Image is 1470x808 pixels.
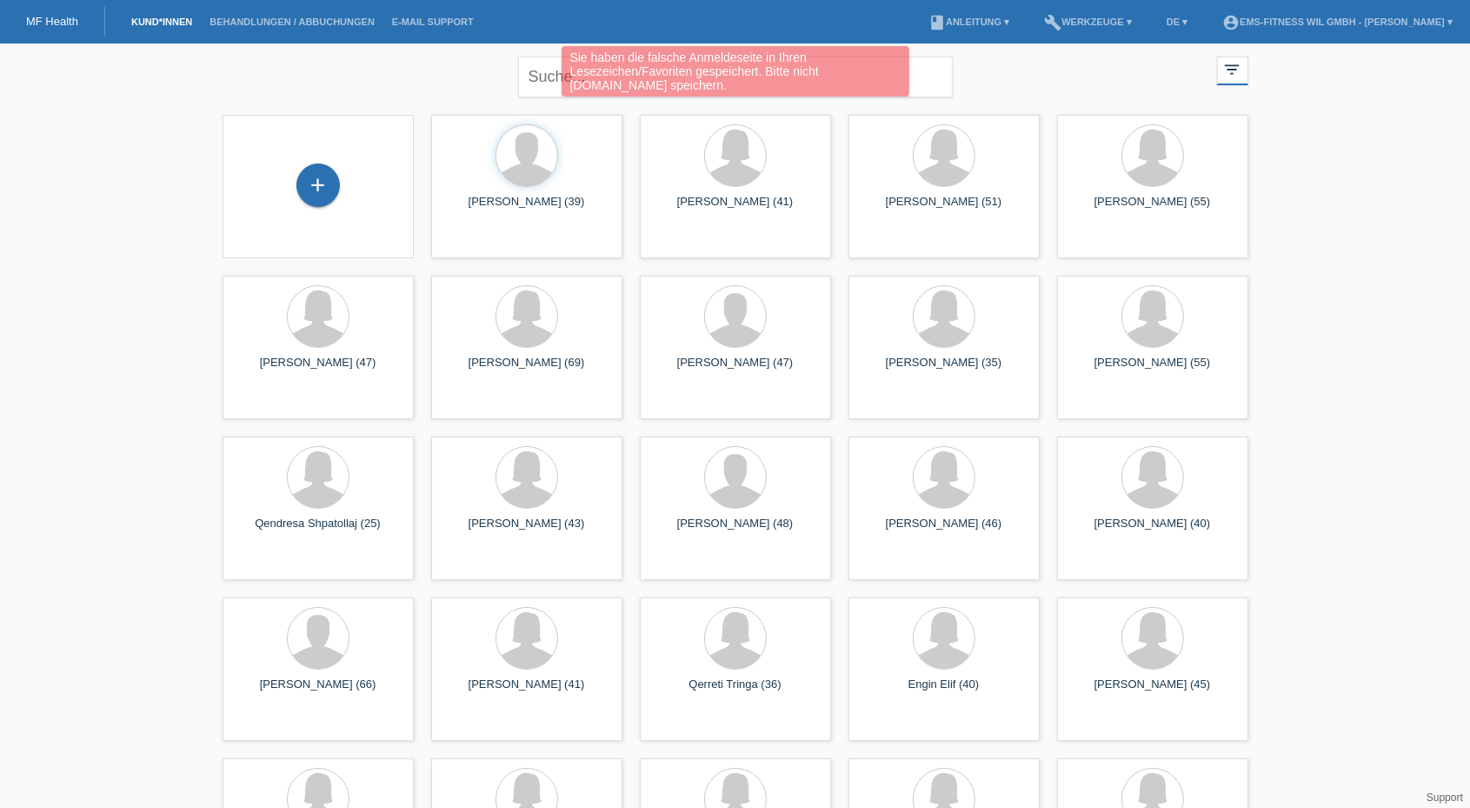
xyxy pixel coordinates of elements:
div: [PERSON_NAME] (35) [862,356,1026,384]
div: Engin Elif (40) [862,678,1026,705]
div: Qerreti Tringa (36) [654,678,817,705]
a: E-Mail Support [383,17,482,27]
a: Kund*innen [123,17,201,27]
a: bookAnleitung ▾ [920,17,1018,27]
div: [PERSON_NAME] (55) [1071,195,1234,223]
a: Support [1427,791,1463,804]
div: [PERSON_NAME] (48) [654,517,817,544]
div: [PERSON_NAME] (43) [445,517,609,544]
div: [PERSON_NAME] (55) [1071,356,1234,384]
i: filter_list [1223,60,1242,79]
a: DE ▾ [1158,17,1196,27]
div: Kund*in hinzufügen [297,170,339,200]
div: [PERSON_NAME] (47) [654,356,817,384]
a: account_circleEMS-Fitness Wil GmbH - [PERSON_NAME] ▾ [1214,17,1461,27]
div: [PERSON_NAME] (45) [1071,678,1234,705]
i: build [1044,14,1061,31]
div: [PERSON_NAME] (69) [445,356,609,384]
div: [PERSON_NAME] (39) [445,195,609,223]
a: Behandlungen / Abbuchungen [201,17,383,27]
i: account_circle [1222,14,1240,31]
div: Qendresa Shpatollaj (25) [236,517,400,544]
div: [PERSON_NAME] (41) [445,678,609,705]
div: [PERSON_NAME] (51) [862,195,1026,223]
div: Sie haben die falsche Anmeldeseite in Ihren Lesezeichen/Favoriten gespeichert. Bitte nicht [DOMAI... [562,46,909,97]
div: [PERSON_NAME] (47) [236,356,400,384]
div: [PERSON_NAME] (40) [1071,517,1234,544]
div: [PERSON_NAME] (41) [654,195,817,223]
div: [PERSON_NAME] (66) [236,678,400,705]
div: [PERSON_NAME] (46) [862,517,1026,544]
a: buildWerkzeuge ▾ [1035,17,1141,27]
a: MF Health [26,15,78,28]
i: book [928,14,946,31]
